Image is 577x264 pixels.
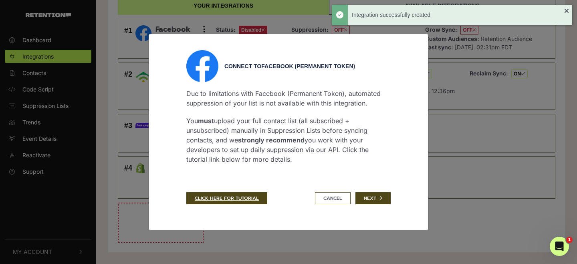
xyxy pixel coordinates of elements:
[238,136,305,144] strong: strongly recommend
[355,192,391,204] button: Next
[352,11,564,19] div: Integration successfully created
[186,116,391,164] p: You upload your full contact list (all subscribed + unsubscribed) manually in Suppression Lists b...
[224,62,391,71] div: Connect to
[186,192,267,204] a: CLICK HERE FOR TUTORIAL
[186,89,391,108] p: Due to limitations with Facebook (Permanent Token), automated suppression of your list is not ava...
[186,50,218,82] img: Facebook (Permanent Token)
[261,63,355,69] span: Facebook (Permanent Token)
[315,192,351,204] button: Cancel
[566,237,573,243] span: 1
[550,237,569,256] iframe: Intercom live chat
[198,117,214,125] strong: must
